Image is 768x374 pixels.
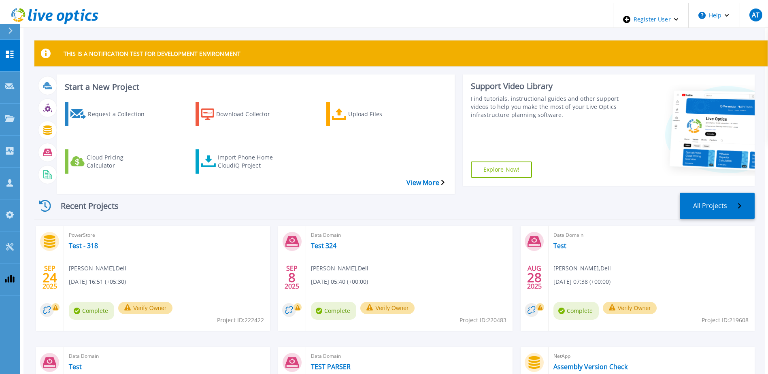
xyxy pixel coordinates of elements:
span: [DATE] 16:51 (+05:30) [69,277,126,286]
span: [DATE] 07:38 (+00:00) [553,277,611,286]
div: Support Video Library [471,81,619,91]
div: Download Collector [216,104,281,124]
a: Test 324 [311,242,336,250]
span: Data Domain [69,352,265,361]
a: View More [406,179,444,187]
span: Complete [311,302,356,320]
div: AUG 2025 [527,263,542,292]
span: [PERSON_NAME] , Dell [69,264,126,273]
button: Help [689,3,739,28]
a: All Projects [680,193,755,219]
div: Request a Collection [88,104,153,124]
a: Download Collector [196,102,294,126]
div: SEP 2025 [42,263,57,292]
span: Project ID: 222422 [217,316,264,325]
span: 8 [288,274,296,281]
div: SEP 2025 [284,263,300,292]
p: THIS IS A NOTIFICATION TEST FOR DEVELOPMENT ENVIRONMENT [64,50,240,57]
span: AT [752,12,759,18]
span: [PERSON_NAME] , Dell [553,264,611,273]
button: Verify Owner [603,302,657,314]
span: Complete [69,302,114,320]
div: Upload Files [348,104,413,124]
span: [PERSON_NAME] , Dell [311,264,368,273]
button: Verify Owner [118,302,172,314]
span: PowerStore [69,231,265,240]
button: Verify Owner [360,302,415,314]
div: Register User [613,3,688,36]
a: Test [69,363,82,371]
div: Cloud Pricing Calculator [87,151,151,172]
span: NetApp [553,352,750,361]
a: TEST PARSER [311,363,351,371]
a: Explore Now! [471,161,532,178]
a: Assembly Version Check [553,363,628,371]
span: Data Domain [311,231,507,240]
span: 28 [527,274,542,281]
a: Request a Collection [65,102,163,126]
span: Complete [553,302,599,320]
div: Import Phone Home CloudIQ Project [218,151,283,172]
span: Data Domain [311,352,507,361]
h3: Start a New Project [65,83,444,91]
a: Test - 318 [69,242,98,250]
a: Test [553,242,566,250]
span: [DATE] 05:40 (+00:00) [311,277,368,286]
span: Project ID: 220483 [460,316,506,325]
div: Find tutorials, instructional guides and other support videos to help you make the most of your L... [471,95,619,119]
span: 24 [43,274,57,281]
a: Cloud Pricing Calculator [65,149,163,174]
div: Recent Projects [34,196,132,216]
a: Upload Files [326,102,424,126]
span: Data Domain [553,231,750,240]
span: Project ID: 219608 [702,316,749,325]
